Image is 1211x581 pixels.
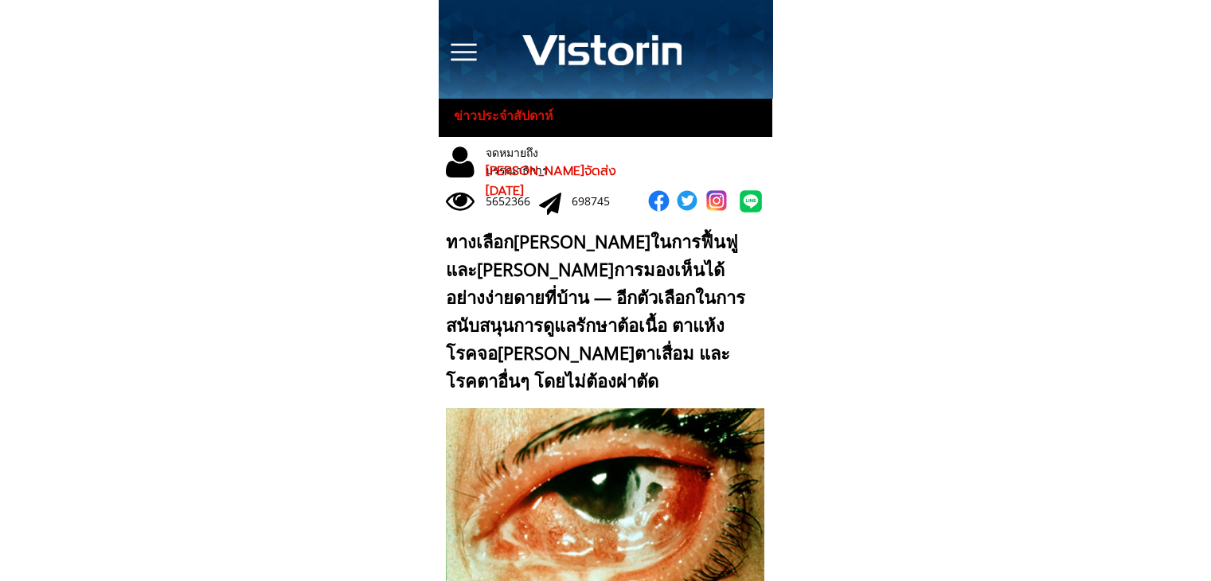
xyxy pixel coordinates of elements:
div: 5652366 [486,193,539,210]
div: 698745 [572,193,625,210]
div: จดหมายถึงบรรณาธิการ [486,144,600,180]
span: [PERSON_NAME]จัดส่ง [DATE] [486,162,616,201]
div: ทางเลือก[PERSON_NAME]ในการฟื้นฟูและ[PERSON_NAME]การมองเห็นได้อย่างง่ายดายที่บ้าน — อีกตัวเลือกในก... [446,228,757,396]
h3: ข่าวประจำสัปดาห์ [454,106,568,127]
